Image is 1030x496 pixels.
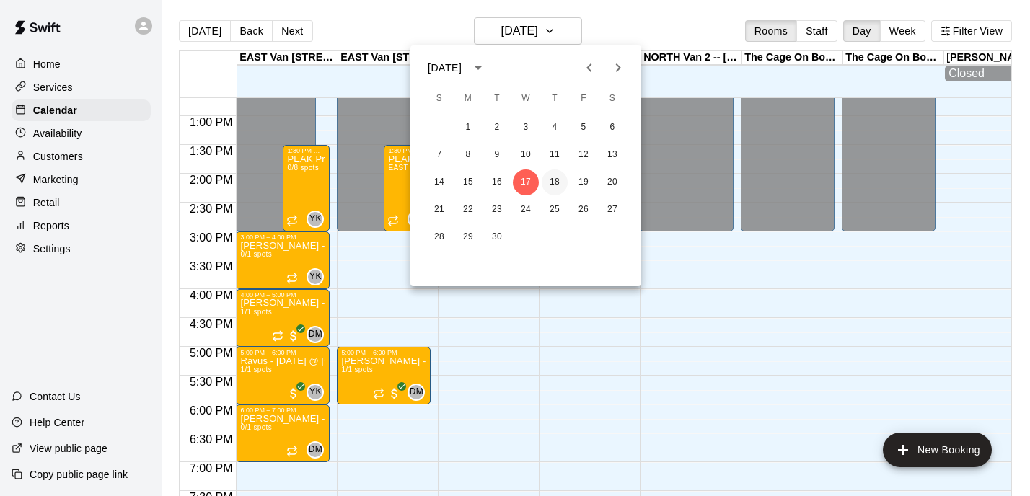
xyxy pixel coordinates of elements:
button: 20 [599,169,625,195]
button: 11 [542,142,568,168]
button: 1 [455,115,481,141]
span: Sunday [426,84,452,113]
span: Friday [571,84,597,113]
button: 7 [426,142,452,168]
span: Monday [455,84,481,113]
button: 8 [455,142,481,168]
button: 13 [599,142,625,168]
button: 26 [571,197,597,223]
button: 14 [426,169,452,195]
span: Tuesday [484,84,510,113]
button: 24 [513,197,539,223]
button: calendar view is open, switch to year view [466,56,490,80]
button: 18 [542,169,568,195]
button: 9 [484,142,510,168]
div: [DATE] [428,61,462,76]
button: 16 [484,169,510,195]
button: 17 [513,169,539,195]
span: Saturday [599,84,625,113]
button: 3 [513,115,539,141]
span: Wednesday [513,84,539,113]
button: 30 [484,224,510,250]
button: 15 [455,169,481,195]
button: 29 [455,224,481,250]
span: Thursday [542,84,568,113]
button: 4 [542,115,568,141]
button: 5 [571,115,597,141]
button: 22 [455,197,481,223]
button: 10 [513,142,539,168]
button: 28 [426,224,452,250]
button: 19 [571,169,597,195]
button: 2 [484,115,510,141]
button: 25 [542,197,568,223]
button: 27 [599,197,625,223]
button: 23 [484,197,510,223]
button: Next month [604,53,633,82]
button: Previous month [575,53,604,82]
button: 12 [571,142,597,168]
button: 21 [426,197,452,223]
button: 6 [599,115,625,141]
